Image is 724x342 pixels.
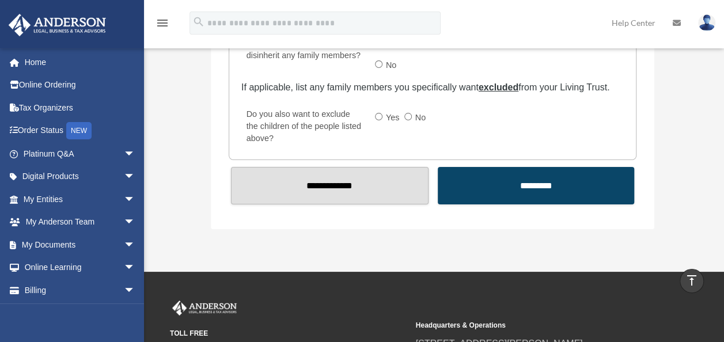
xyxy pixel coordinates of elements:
[8,51,153,74] a: Home
[8,74,153,97] a: Online Ordering
[479,82,518,92] u: excluded
[241,107,366,147] label: Do you also want to exclude the children of the people listed above?
[124,188,147,211] span: arrow_drop_down
[8,142,153,165] a: Platinum Q&Aarrow_drop_down
[8,188,153,211] a: My Entitiesarrow_drop_down
[8,233,153,256] a: My Documentsarrow_drop_down
[124,233,147,257] span: arrow_drop_down
[66,122,92,139] div: NEW
[5,14,109,36] img: Anderson Advisors Platinum Portal
[192,16,205,28] i: search
[680,269,704,293] a: vertical_align_top
[241,36,366,77] label: Do you wish to specifically disinherit any family members?
[124,279,147,302] span: arrow_drop_down
[170,328,408,340] small: TOLL FREE
[8,256,153,279] a: Online Learningarrow_drop_down
[156,20,169,30] a: menu
[382,109,404,127] label: Yes
[8,302,153,325] a: Events Calendar
[124,142,147,166] span: arrow_drop_down
[382,56,401,75] label: No
[170,301,239,316] img: Anderson Advisors Platinum Portal
[8,211,153,234] a: My Anderson Teamarrow_drop_down
[156,16,169,30] i: menu
[685,273,699,287] i: vertical_align_top
[8,119,153,143] a: Order StatusNEW
[241,79,624,96] div: If applicable, list any family members you specifically want from your Living Trust.
[8,165,153,188] a: Digital Productsarrow_drop_down
[124,256,147,280] span: arrow_drop_down
[124,211,147,234] span: arrow_drop_down
[412,109,431,127] label: No
[698,14,715,31] img: User Pic
[8,96,153,119] a: Tax Organizers
[416,320,654,332] small: Headquarters & Operations
[8,279,153,302] a: Billingarrow_drop_down
[124,165,147,189] span: arrow_drop_down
